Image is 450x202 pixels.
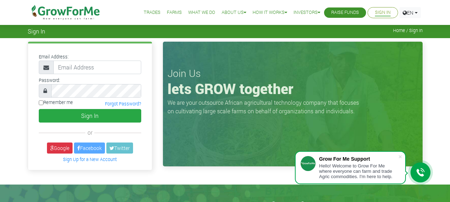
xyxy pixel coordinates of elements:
a: How it Works [253,9,287,16]
h3: Join Us [168,67,418,79]
a: Google [47,143,73,154]
a: About Us [222,9,246,16]
a: Sign Up for a New Account [63,156,117,162]
a: Investors [293,9,320,16]
input: Email Address [53,61,141,74]
a: Sign In [375,9,391,16]
div: Grow For Me Support [319,156,398,162]
input: Remember me [39,100,43,105]
a: What We Do [188,9,215,16]
label: Email Address: [39,53,69,60]
a: EN [399,7,421,18]
label: Password: [39,77,60,84]
a: Farms [167,9,182,16]
a: Trades [144,9,160,16]
div: or [39,128,141,137]
h1: lets GROW together [168,80,418,97]
div: Hello! Welcome to Grow For Me where everyone can farm and trade Agric commodities. I'm here to help. [319,163,398,179]
a: Raise Funds [331,9,359,16]
span: Sign In [28,28,45,35]
p: We are your outsource African agricultural technology company that focuses on cultivating large s... [168,98,363,115]
span: Home / Sign In [393,28,423,33]
label: Remember me [39,99,73,106]
button: Sign In [39,109,141,123]
a: Forgot Password? [105,101,141,107]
